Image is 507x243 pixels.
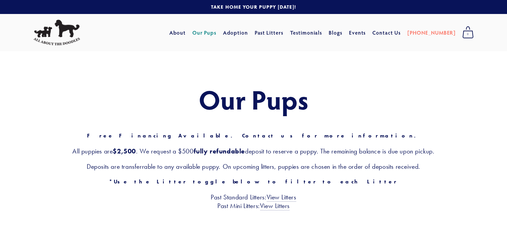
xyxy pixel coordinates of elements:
[169,27,186,39] a: About
[349,27,366,39] a: Events
[33,85,474,114] h1: Our Pups
[33,193,474,210] h3: Past Standard Litters: Past Mini Litters:
[290,27,322,39] a: Testimonials
[255,29,284,36] a: Past Litters
[33,20,80,46] img: All About The Doodles
[462,30,474,39] span: 0
[407,27,456,39] a: [PHONE_NUMBER]
[372,27,401,39] a: Contact Us
[267,193,296,202] a: View Litters
[192,27,217,39] a: Our Pups
[194,147,245,155] strong: fully refundable
[329,27,342,39] a: Blogs
[459,24,477,41] a: 0 items in cart
[109,178,398,185] strong: *Use the Litter toggle below to filter to each Litter
[113,147,136,155] strong: $2,500
[87,132,420,139] strong: Free Financing Available. Contact us for more information.
[33,162,474,171] h3: Deposits are transferrable to any available puppy. On upcoming litters, puppies are chosen in the...
[223,27,248,39] a: Adoption
[33,147,474,155] h3: All puppies are . We request a $500 deposit to reserve a puppy. The remaining balance is due upon...
[260,202,290,210] a: View Litters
